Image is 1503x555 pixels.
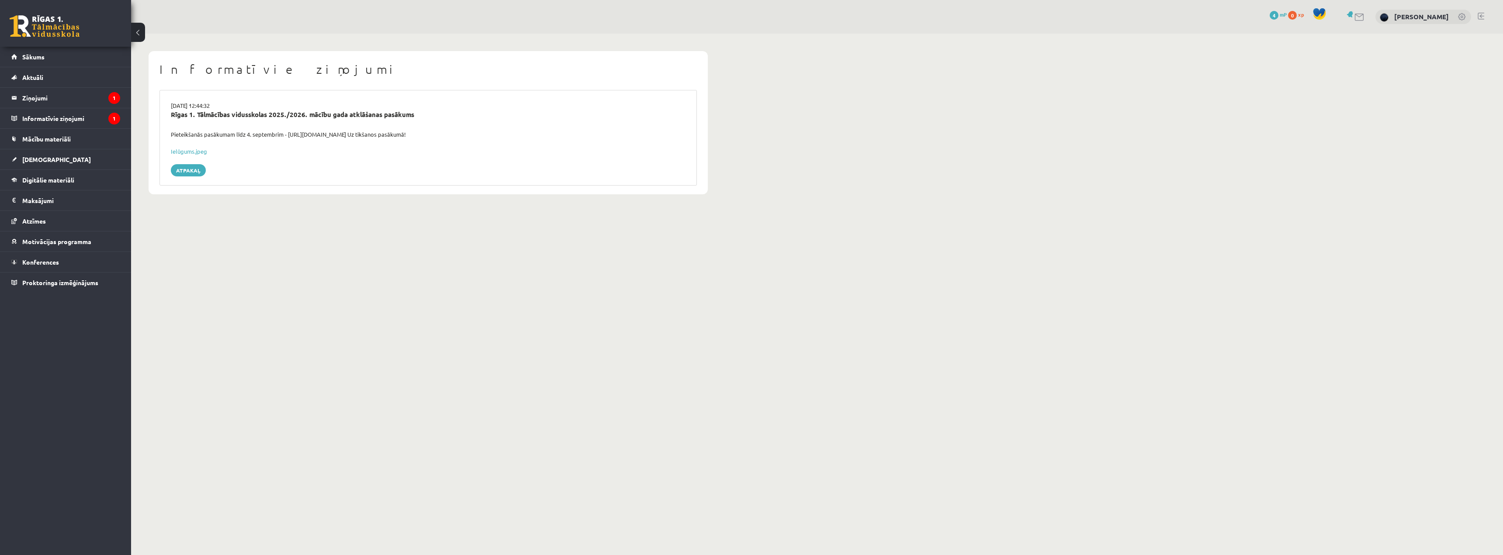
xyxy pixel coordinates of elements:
a: 0 xp [1288,11,1308,18]
a: Maksājumi [11,190,120,210]
i: 1 [108,113,120,124]
div: [DATE] 12:44:32 [164,101,692,110]
span: Digitālie materiāli [22,176,74,184]
span: 4 [1270,11,1278,20]
legend: Ziņojumi [22,88,120,108]
span: Sākums [22,53,45,61]
span: Konferences [22,258,59,266]
a: Aktuāli [11,67,120,87]
a: Konferences [11,252,120,272]
a: Digitālie materiāli [11,170,120,190]
i: 1 [108,92,120,104]
span: Proktoringa izmēģinājums [22,279,98,286]
span: Aktuāli [22,73,43,81]
span: xp [1298,11,1304,18]
span: mP [1280,11,1287,18]
img: Nikolass Karpjuks [1380,13,1389,22]
h1: Informatīvie ziņojumi [159,62,697,77]
a: Sākums [11,47,120,67]
a: Informatīvie ziņojumi1 [11,108,120,128]
a: Proktoringa izmēģinājums [11,272,120,293]
a: Ielūgums.jpeg [171,148,207,155]
span: Atzīmes [22,217,46,225]
span: 0 [1288,11,1297,20]
a: [DEMOGRAPHIC_DATA] [11,149,120,169]
span: Motivācijas programma [22,238,91,245]
span: [DEMOGRAPHIC_DATA] [22,155,91,163]
a: Atzīmes [11,211,120,231]
a: [PERSON_NAME] [1394,12,1449,21]
div: Rīgas 1. Tālmācības vidusskolas 2025./2026. mācību gada atklāšanas pasākums [171,110,686,120]
span: Mācību materiāli [22,135,71,143]
legend: Maksājumi [22,190,120,210]
a: Motivācijas programma [11,231,120,252]
legend: Informatīvie ziņojumi [22,108,120,128]
a: Atpakaļ [171,164,206,176]
a: 4 mP [1270,11,1287,18]
a: Mācību materiāli [11,129,120,149]
a: Ziņojumi1 [11,88,120,108]
a: Rīgas 1. Tālmācības vidusskola [10,15,80,37]
div: Pieteikšanās pasākumam līdz 4. septembrim - [URL][DOMAIN_NAME] Uz tikšanos pasākumā! [164,130,692,139]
